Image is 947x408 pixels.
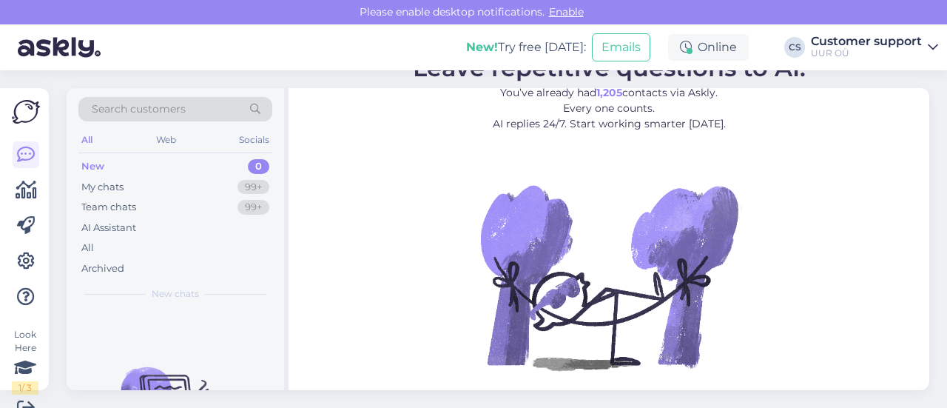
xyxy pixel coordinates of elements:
[78,130,95,150] div: All
[592,33,650,61] button: Emails
[81,221,136,235] div: AI Assistant
[466,39,586,56] div: Try free [DATE]:
[12,100,40,124] img: Askly Logo
[236,130,272,150] div: Socials
[81,261,124,276] div: Archived
[12,328,38,395] div: Look Here
[811,36,922,47] div: Customer support
[784,37,805,58] div: CS
[811,47,922,59] div: UUR OÜ
[152,287,199,301] span: New chats
[237,200,269,215] div: 99+
[81,200,136,215] div: Team chats
[153,130,179,150] div: Web
[237,180,269,195] div: 99+
[668,34,749,61] div: Online
[81,159,104,174] div: New
[81,180,124,195] div: My chats
[545,5,588,19] span: Enable
[413,85,806,132] p: You’ve already had contacts via Askly. Every one counts. AI replies 24/7. Start working smarter [...
[811,36,938,59] a: Customer supportUUR OÜ
[92,101,186,117] span: Search customers
[248,159,269,174] div: 0
[81,241,94,255] div: All
[12,381,38,395] div: 1 / 3
[596,86,622,99] b: 1,205
[466,40,498,54] b: New!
